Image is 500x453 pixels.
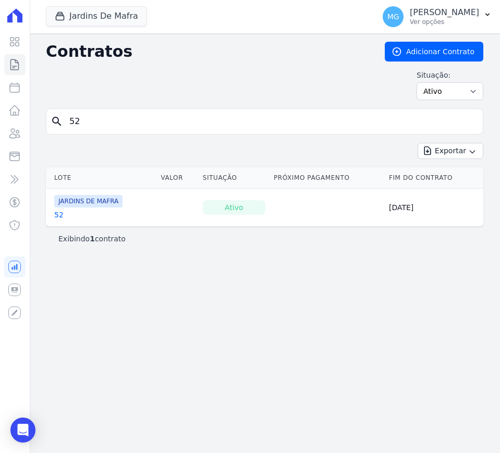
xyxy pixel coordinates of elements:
[58,234,126,244] p: Exibindo contrato
[387,13,399,20] span: MG
[46,167,156,189] th: Lote
[46,42,368,61] h2: Contratos
[385,42,483,62] a: Adicionar Contrato
[374,2,500,31] button: MG [PERSON_NAME] Ver opções
[10,418,35,443] div: Open Intercom Messenger
[46,6,147,26] button: Jardins De Mafra
[270,167,385,189] th: Próximo Pagamento
[417,70,483,80] label: Situação:
[54,195,123,207] span: JARDINS DE MAFRA
[63,111,479,132] input: Buscar por nome do lote
[156,167,198,189] th: Valor
[410,18,479,26] p: Ver opções
[410,7,479,18] p: [PERSON_NAME]
[199,167,270,189] th: Situação
[203,200,265,215] div: Ativo
[90,235,95,243] b: 1
[385,189,483,227] td: [DATE]
[418,143,483,159] button: Exportar
[385,167,483,189] th: Fim do Contrato
[54,210,64,220] a: 52
[51,115,63,128] i: search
